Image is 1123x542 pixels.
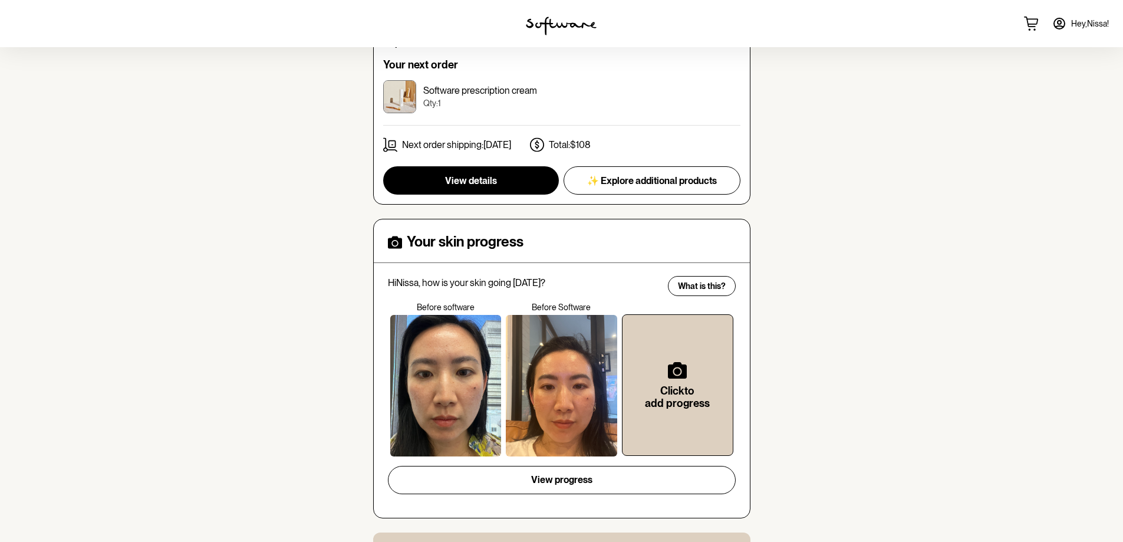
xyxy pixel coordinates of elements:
[526,17,597,35] img: software logo
[587,175,717,186] span: ✨ Explore additional products
[1045,9,1116,38] a: Hey,Nissa!
[383,166,559,195] button: View details
[549,139,591,150] p: Total: $108
[423,98,537,109] p: Qty: 1
[388,277,660,288] p: Hi Nissa , how is your skin going [DATE]?
[531,474,592,485] span: View progress
[423,85,537,96] p: Software prescription cream
[388,303,504,313] p: Before software
[678,281,726,291] span: What is this?
[383,58,740,71] h6: Your next order
[383,80,416,113] img: ckrj7zkjy00033h5xptmbqh6o.jpg
[668,276,736,296] button: What is this?
[641,385,714,410] h6: Click to add progress
[407,234,523,251] h4: Your skin progress
[388,466,736,494] button: View progress
[564,166,740,195] button: ✨ Explore additional products
[445,175,497,186] span: View details
[503,303,620,313] p: Before Software
[402,139,511,150] p: Next order shipping: [DATE]
[1071,19,1109,29] span: Hey, Nissa !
